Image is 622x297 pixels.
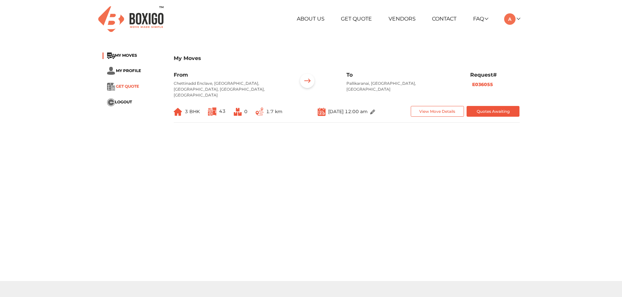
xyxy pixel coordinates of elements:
span: MY MOVES [115,53,137,58]
span: LOGOUT [115,99,132,104]
a: Contact [432,16,456,22]
img: ... [107,83,115,91]
img: ... [370,110,375,114]
button: View Move Details [411,106,464,117]
p: Pallikaranai, [GEOGRAPHIC_DATA], [GEOGRAPHIC_DATA] [346,81,460,92]
img: ... [318,107,326,116]
img: ... [208,107,216,116]
img: ... [107,52,115,59]
img: ... [234,108,242,116]
span: 3 BHK [185,109,200,114]
h3: My Moves [174,55,520,61]
button: E036055 [470,81,495,88]
img: ... [107,67,115,75]
a: ...MY MOVES [107,53,137,58]
span: 1.7 km [266,109,282,114]
img: ... [174,108,182,116]
a: FAQ [473,16,488,22]
a: Vendors [389,16,416,22]
b: E036055 [472,82,493,87]
a: ... GET QUOTE [107,84,139,89]
button: ...LOGOUT [107,98,132,106]
span: MY PROFILE [116,68,141,73]
span: GET QUOTE [116,84,139,89]
img: Boxigo [98,6,164,32]
img: ... [107,98,115,106]
img: ... [297,72,317,92]
span: 0 [244,109,247,114]
span: 43 [219,108,226,114]
button: Quotes Awaiting [467,106,520,117]
img: ... [256,108,263,116]
span: [DATE] 12:00 am [328,108,368,114]
a: About Us [297,16,325,22]
h6: To [346,72,460,78]
p: Chettinadd Enclave, [GEOGRAPHIC_DATA], [GEOGRAPHIC_DATA], [GEOGRAPHIC_DATA], [GEOGRAPHIC_DATA] [174,81,287,98]
a: Get Quote [341,16,372,22]
h6: From [174,72,287,78]
a: ... MY PROFILE [107,68,141,73]
h6: Request# [470,72,520,78]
